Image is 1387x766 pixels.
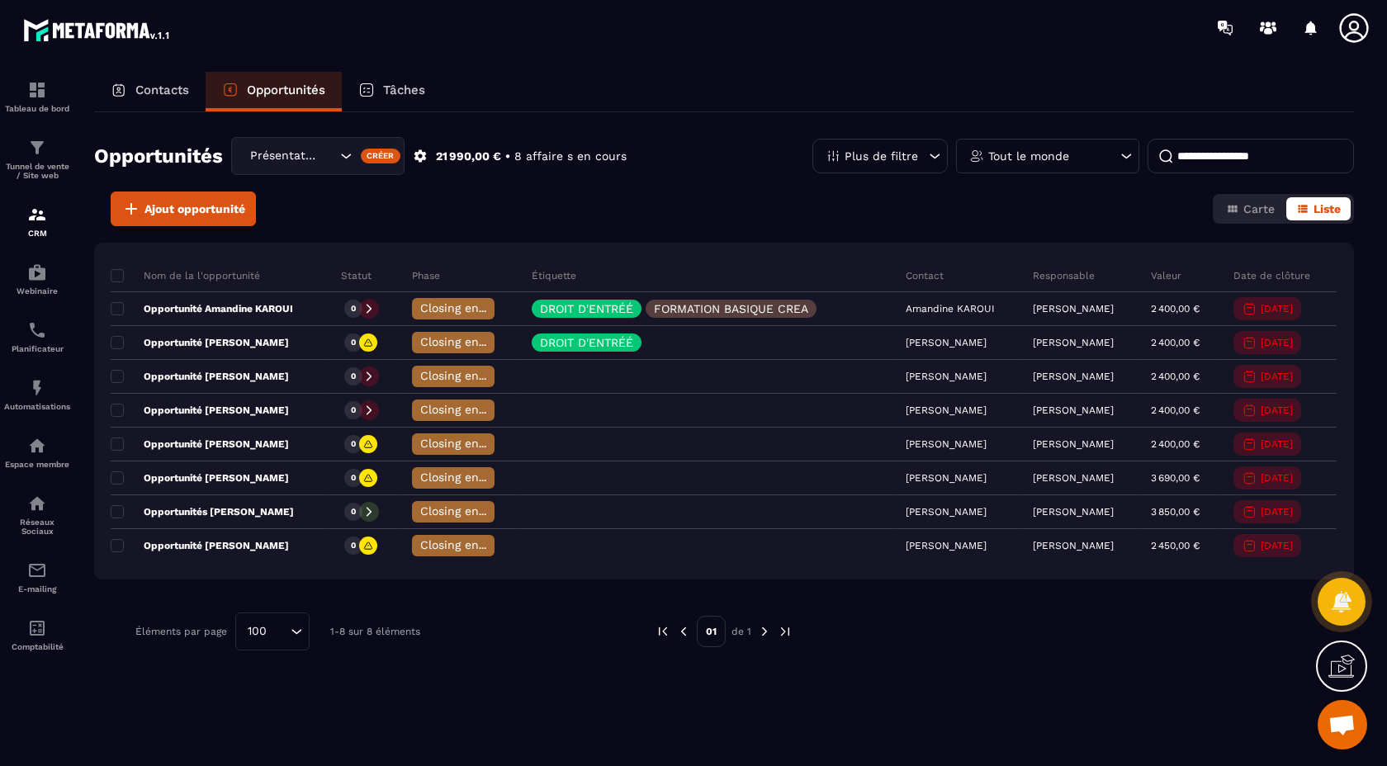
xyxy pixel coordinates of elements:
span: Liste [1314,202,1341,215]
input: Search for option [272,622,286,641]
p: [DATE] [1261,303,1293,314]
p: Opportunité [PERSON_NAME] [111,370,289,383]
p: 0 [351,404,356,416]
p: 0 [351,371,356,382]
img: accountant [27,618,47,638]
span: Closing en cours [420,504,514,518]
p: Responsable [1033,269,1095,282]
p: Nom de la l'opportunité [111,269,260,282]
p: 01 [697,616,726,647]
p: Statut [341,269,372,282]
button: Liste [1286,197,1351,220]
p: 2 400,00 € [1151,371,1200,382]
p: [DATE] [1261,438,1293,450]
p: DROIT D'ENTRÉÉ [540,337,633,348]
div: Créer [361,149,401,163]
p: Éléments par page [135,626,227,637]
span: Closing en cours [420,538,514,551]
span: Closing en cours [420,369,514,382]
p: 8 affaire s en cours [514,149,627,164]
img: next [778,624,793,639]
img: next [757,624,772,639]
p: [DATE] [1261,540,1293,551]
img: prev [656,624,670,639]
img: formation [27,80,47,100]
p: [DATE] [1261,506,1293,518]
p: 0 [351,506,356,518]
a: automationsautomationsAutomatisations [4,366,70,423]
a: Opportunités [206,72,342,111]
a: formationformationCRM [4,192,70,250]
a: Ouvrir le chat [1318,700,1367,749]
a: formationformationTableau de bord [4,68,70,125]
p: Opportunité [PERSON_NAME] [111,437,289,451]
div: Search for option [231,137,405,175]
p: Webinaire [4,286,70,296]
div: Search for option [235,612,310,650]
span: Présentation Réseau [246,147,320,165]
a: automationsautomationsEspace membre [4,423,70,481]
p: [PERSON_NAME] [1033,404,1114,416]
a: schedulerschedulerPlanificateur [4,308,70,366]
p: [DATE] [1261,472,1293,484]
img: prev [676,624,691,639]
p: Contacts [135,83,189,97]
p: Opportunité [PERSON_NAME] [111,539,289,552]
p: Planificateur [4,344,70,353]
img: automations [27,436,47,456]
img: email [27,560,47,580]
span: Closing en cours [420,403,514,416]
img: automations [27,378,47,398]
p: Tableau de bord [4,104,70,113]
p: Espace membre [4,460,70,469]
a: accountantaccountantComptabilité [4,606,70,664]
img: automations [27,262,47,282]
p: 0 [351,303,356,314]
p: Tâches [383,83,425,97]
a: formationformationTunnel de vente / Site web [4,125,70,192]
p: Date de clôture [1233,269,1310,282]
p: 2 400,00 € [1151,438,1200,450]
span: Closing en cours [420,335,514,348]
p: [PERSON_NAME] [1033,337,1114,348]
p: 3 690,00 € [1151,472,1200,484]
p: 3 850,00 € [1151,506,1200,518]
p: [DATE] [1261,404,1293,416]
p: [PERSON_NAME] [1033,303,1114,314]
h2: Opportunités [94,139,223,173]
p: [DATE] [1261,337,1293,348]
p: [PERSON_NAME] [1033,371,1114,382]
p: [PERSON_NAME] [1033,472,1114,484]
p: Comptabilité [4,642,70,651]
p: 21 990,00 € [436,149,501,164]
a: automationsautomationsWebinaire [4,250,70,308]
p: Opportunités [247,83,325,97]
input: Search for option [320,147,336,165]
p: Valeur [1151,269,1181,282]
p: FORMATION BASIQUE CREA [654,303,808,314]
img: logo [23,15,172,45]
p: [PERSON_NAME] [1033,540,1114,551]
img: formation [27,205,47,225]
button: Carte [1216,197,1285,220]
span: Carte [1243,202,1275,215]
p: Étiquette [532,269,576,282]
img: scheduler [27,320,47,340]
a: Contacts [94,72,206,111]
p: 2 400,00 € [1151,303,1200,314]
p: 0 [351,438,356,450]
p: E-mailing [4,584,70,593]
p: Opportunité Amandine KAROUI [111,302,293,315]
p: de 1 [731,625,751,638]
span: Closing en cours [420,437,514,450]
p: 1-8 sur 8 éléments [330,626,420,637]
p: Phase [412,269,440,282]
a: emailemailE-mailing [4,548,70,606]
p: [PERSON_NAME] [1033,438,1114,450]
p: Opportunité [PERSON_NAME] [111,336,289,349]
p: Opportunité [PERSON_NAME] [111,471,289,485]
p: Contact [906,269,944,282]
a: social-networksocial-networkRéseaux Sociaux [4,481,70,548]
p: 2 450,00 € [1151,540,1200,551]
p: Automatisations [4,402,70,411]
